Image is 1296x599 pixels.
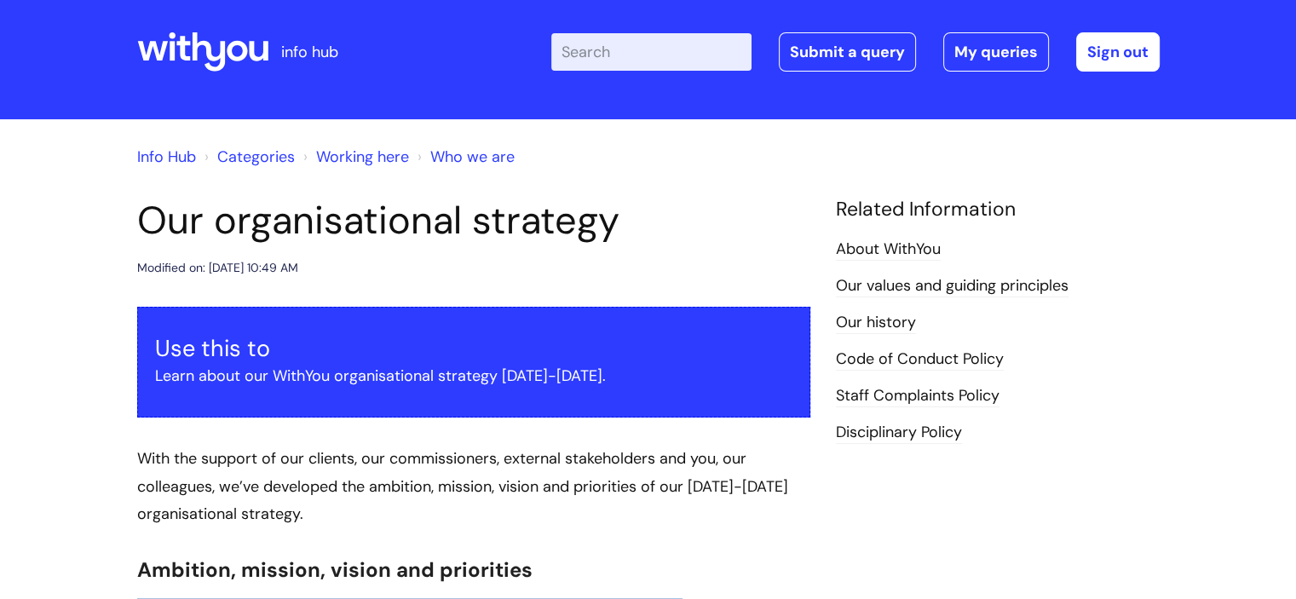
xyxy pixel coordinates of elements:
[779,32,916,72] a: Submit a query
[137,556,533,583] span: Ambition, mission, vision and priorities
[137,445,810,527] p: With the support of our clients, our commissioners, external stakeholders and you, our colleagues...
[137,257,298,279] div: Modified on: [DATE] 10:49 AM
[836,198,1160,222] h4: Related Information
[430,147,515,167] a: Who we are
[1076,32,1160,72] a: Sign out
[217,147,295,167] a: Categories
[836,275,1068,297] a: Our values and guiding principles
[137,147,196,167] a: Info Hub
[836,312,916,334] a: Our history
[281,38,338,66] p: info hub
[413,143,515,170] li: Who we are
[137,198,810,244] h1: Our organisational strategy
[836,422,962,444] a: Disciplinary Policy
[551,32,1160,72] div: | -
[316,147,409,167] a: Working here
[836,385,999,407] a: Staff Complaints Policy
[200,143,295,170] li: Solution home
[155,335,792,362] h3: Use this to
[551,33,752,71] input: Search
[155,362,792,389] p: Learn about our WithYou organisational strategy [DATE]-[DATE].
[299,143,409,170] li: Working here
[943,32,1049,72] a: My queries
[836,348,1004,371] a: Code of Conduct Policy
[836,239,941,261] a: About WithYou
